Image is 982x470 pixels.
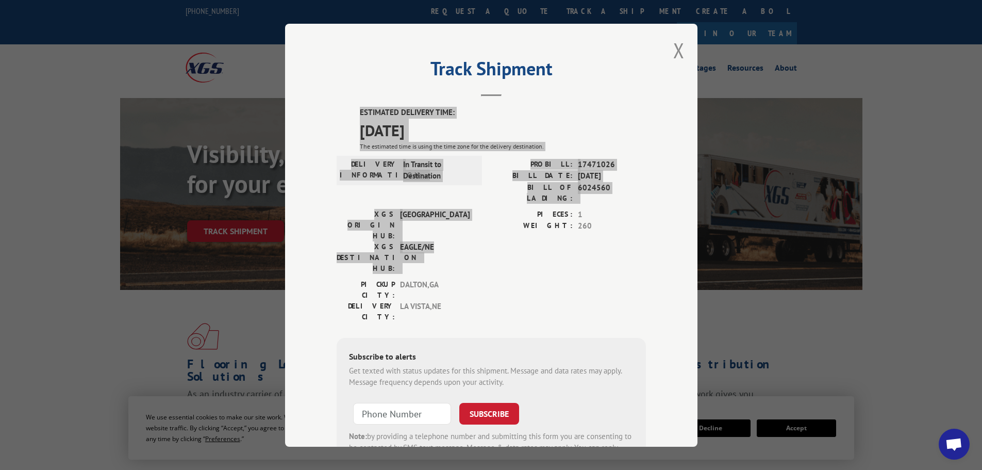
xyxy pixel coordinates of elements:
[578,158,646,170] span: 17471026
[400,208,470,241] span: [GEOGRAPHIC_DATA]
[491,208,573,220] label: PIECES:
[491,182,573,203] label: BILL OF LADING:
[349,431,367,441] strong: Note:
[491,158,573,170] label: PROBILL:
[403,158,473,182] span: In Transit to Destination
[337,300,395,322] label: DELIVERY CITY:
[353,402,451,424] input: Phone Number
[400,300,470,322] span: LA VISTA , NE
[939,429,970,460] div: Open chat
[459,402,519,424] button: SUBSCRIBE
[578,220,646,232] span: 260
[673,37,685,64] button: Close modal
[337,279,395,300] label: PICKUP CITY:
[400,241,470,273] span: EAGLE/NE
[337,61,646,81] h2: Track Shipment
[349,430,634,465] div: by providing a telephone number and submitting this form you are consenting to be contacted by SM...
[578,170,646,182] span: [DATE]
[360,141,646,151] div: The estimated time is using the time zone for the delivery destination.
[349,365,634,388] div: Get texted with status updates for this shipment. Message and data rates may apply. Message frequ...
[578,208,646,220] span: 1
[578,182,646,203] span: 6024560
[360,107,646,119] label: ESTIMATED DELIVERY TIME:
[337,208,395,241] label: XGS ORIGIN HUB:
[349,350,634,365] div: Subscribe to alerts
[491,170,573,182] label: BILL DATE:
[337,241,395,273] label: XGS DESTINATION HUB:
[360,118,646,141] span: [DATE]
[340,158,398,182] label: DELIVERY INFORMATION:
[400,279,470,300] span: DALTON , GA
[491,220,573,232] label: WEIGHT:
